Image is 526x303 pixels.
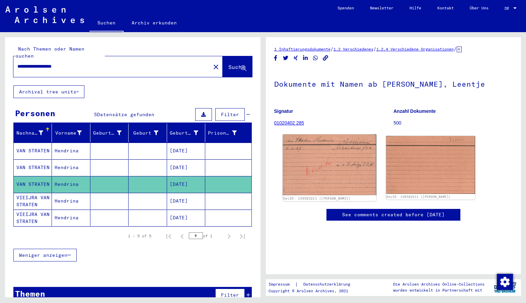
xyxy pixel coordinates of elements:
span: Suche [228,64,245,70]
mat-cell: [DATE] [167,210,205,226]
span: Filter [221,111,239,118]
div: Geburtsname [93,128,130,138]
div: 1 – 5 of 5 [128,233,151,239]
div: Personen [15,107,55,119]
button: Share on Xing [292,54,299,62]
mat-header-cell: Geburtsdatum [167,124,205,142]
div: Geburt‏ [131,128,166,138]
div: Geburtsdatum [170,128,207,138]
mat-label: Nach Themen oder Namen suchen [16,46,84,59]
mat-cell: Hendrina [52,176,90,193]
button: Share on LinkedIn [302,54,309,62]
a: Archiv erkunden [124,15,185,31]
mat-cell: [DATE] [167,193,205,209]
div: | [269,281,358,288]
mat-header-cell: Geburt‏ [129,124,167,142]
button: Weniger anzeigen [13,249,77,261]
mat-header-cell: Vorname [52,124,90,142]
a: 1 Inhaftierungsdokumente [274,47,330,52]
a: See comments created before [DATE] [342,211,445,218]
div: Geburt‏ [131,130,158,137]
a: Datenschutzerklärung [298,281,358,288]
button: Filter [215,289,245,301]
img: Zustimmung ändern [497,274,513,290]
div: Prisoner # [208,130,236,137]
button: Archival tree units [13,85,84,98]
span: Weniger anzeigen [19,252,67,258]
button: Suche [223,56,252,77]
p: 500 [393,120,513,127]
span: DE [505,6,512,11]
mat-header-cell: Geburtsname [90,124,129,142]
div: Themen [15,288,45,300]
div: Geburtsname [93,130,122,137]
img: 001.jpg [283,134,376,195]
button: Clear [209,60,223,73]
img: 002.jpg [386,136,475,194]
mat-cell: Hendrina [52,210,90,226]
mat-cell: Hendrina [52,143,90,159]
div: of 1 [189,233,222,239]
mat-cell: VAN STRATEN [14,176,52,193]
p: wurden entwickelt in Partnerschaft mit [393,287,484,293]
button: Copy link [322,54,329,62]
button: First page [162,229,175,243]
div: Nachname [16,130,43,137]
mat-icon: close [212,63,220,71]
button: Next page [222,229,236,243]
mat-cell: Hendrina [52,159,90,176]
div: Vorname [55,128,90,138]
a: DocID: 130382211 ([PERSON_NAME]) [283,196,351,200]
button: Share on Facebook [272,54,279,62]
a: 01020402 285 [274,120,304,126]
span: / [330,46,333,52]
span: / [454,46,457,52]
mat-cell: VAN STRATEN [14,159,52,176]
img: Arolsen_neg.svg [5,6,84,23]
a: Suchen [89,15,124,32]
a: 1.2 Verschiedenes [333,47,373,52]
button: Last page [236,229,249,243]
a: DocID: 130382211 ([PERSON_NAME]) [386,195,451,199]
mat-cell: VAN STRATEN [14,143,52,159]
span: Filter [221,292,239,298]
div: Vorname [55,130,81,137]
mat-cell: [DATE] [167,143,205,159]
span: / [373,46,376,52]
h1: Dokumente mit Namen ab [PERSON_NAME], Leentje [274,69,513,98]
b: Signatur [274,108,293,114]
mat-header-cell: Nachname [14,124,52,142]
button: Filter [215,108,245,121]
button: Previous page [175,229,189,243]
p: Copyright © Arolsen Archives, 2021 [269,288,358,294]
a: Impressum [269,281,295,288]
b: Anzahl Dokumente [393,108,436,114]
mat-cell: [DATE] [167,176,205,193]
mat-cell: [DATE] [167,159,205,176]
div: Prisoner # [208,128,245,138]
p: Die Arolsen Archives Online-Collections [393,281,484,287]
mat-cell: Hendrina [52,193,90,209]
span: 5 [94,111,97,118]
mat-header-cell: Prisoner # [205,124,251,142]
span: Datensätze gefunden [97,111,154,118]
button: Share on Twitter [282,54,289,62]
img: yv_logo.png [493,279,518,296]
mat-cell: VIEIJRA VAN STRATEN [14,193,52,209]
div: Geburtsdatum [170,130,198,137]
a: 1.2.4 Verschiedene Organisationen [376,47,454,52]
button: Share on WhatsApp [312,54,319,62]
mat-cell: VIEIJRA VAN STRATEN [14,210,52,226]
div: Nachname [16,128,52,138]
